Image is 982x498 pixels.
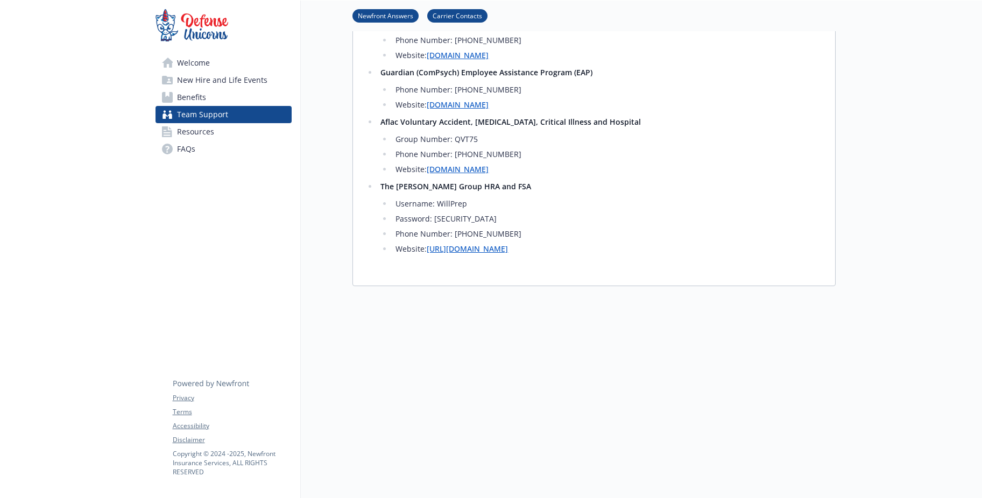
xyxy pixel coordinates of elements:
li: Website: [392,243,822,255]
strong: Aflac Voluntary Accident, [MEDICAL_DATA], Critical Illness and Hospital [380,117,641,127]
span: FAQs [177,140,195,158]
a: New Hire and Life Events [156,72,292,89]
a: Accessibility [173,421,291,431]
a: Team Support [156,106,292,123]
a: Newfront Answers [352,10,419,20]
strong: The [PERSON_NAME] Group HRA and FSA [380,181,531,191]
li: Website: [392,98,822,111]
li: Group Number: QVT75 [392,133,822,146]
a: Welcome [156,54,292,72]
a: Resources [156,123,292,140]
span: New Hire and Life Events [177,72,267,89]
a: Benefits [156,89,292,106]
a: Carrier Contacts [427,10,488,20]
a: [DOMAIN_NAME] [427,50,489,60]
p: Copyright © 2024 - 2025 , Newfront Insurance Services, ALL RIGHTS RESERVED [173,449,291,476]
a: [DOMAIN_NAME] [427,99,489,110]
li: Username: WillPrep [392,197,822,210]
li: Phone Number: [PHONE_NUMBER] [392,227,822,240]
span: Welcome [177,54,210,72]
a: Disclaimer [173,435,291,445]
a: [DOMAIN_NAME] [427,164,489,174]
a: FAQs [156,140,292,158]
a: [URL][DOMAIN_NAME] [427,244,508,254]
a: Terms [173,407,291,417]
li: Phone Number: [PHONE_NUMBER] [392,148,822,161]
li: Website: [392,163,822,176]
strong: Guardian (ComPsych) Employee Assistance Program (EAP) [380,67,592,77]
li: Website: [392,49,822,62]
a: Privacy [173,393,291,403]
span: Resources [177,123,214,140]
li: Phone Number: [PHONE_NUMBER] [392,83,822,96]
span: Benefits [177,89,206,106]
li: Phone Number: [PHONE_NUMBER] [392,34,822,47]
span: Team Support [177,106,228,123]
li: Password: [SECURITY_DATA] [392,212,822,225]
